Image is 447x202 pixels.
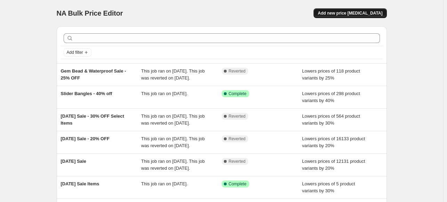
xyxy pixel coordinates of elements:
[61,181,99,186] span: [DATE] Sale Items
[229,136,246,142] span: Reverted
[141,68,205,81] span: This job ran on [DATE]. This job was reverted on [DATE].
[302,136,365,148] span: Lowers prices of 16133 product variants by 20%
[141,159,205,171] span: This job ran on [DATE]. This job was reverted on [DATE].
[61,68,126,81] span: Gem Bead & Waterproof Sale - 25% OFF
[141,136,205,148] span: This job ran on [DATE]. This job was reverted on [DATE].
[302,113,360,126] span: Lowers prices of 564 product variants by 30%
[318,10,382,16] span: Add new price [MEDICAL_DATA]
[61,113,124,126] span: [DATE] Sale - 30% OFF Select Items
[229,159,246,164] span: Reverted
[67,50,83,55] span: Add filter
[302,159,365,171] span: Lowers prices of 12131 product variants by 20%
[61,91,112,96] span: Slider Bangles - 40% off
[61,136,110,141] span: [DATE] Sale - 20% OFF
[314,8,387,18] button: Add new price [MEDICAL_DATA]
[141,113,205,126] span: This job ran on [DATE]. This job was reverted on [DATE].
[302,91,360,103] span: Lowers prices of 298 product variants by 40%
[229,91,246,96] span: Complete
[141,181,188,186] span: This job ran on [DATE].
[302,68,360,81] span: Lowers prices of 118 product variants by 25%
[57,9,123,17] span: NA Bulk Price Editor
[64,48,91,57] button: Add filter
[229,113,246,119] span: Reverted
[229,181,246,187] span: Complete
[302,181,355,193] span: Lowers prices of 5 product variants by 30%
[229,68,246,74] span: Reverted
[141,91,188,96] span: This job ran on [DATE].
[61,159,86,164] span: [DATE] Sale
